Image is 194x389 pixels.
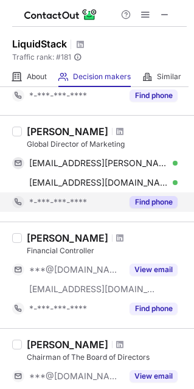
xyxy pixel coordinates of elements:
span: [EMAIL_ADDRESS][DOMAIN_NAME] [29,177,168,188]
div: Financial Controller [27,245,187,256]
img: ContactOut v5.3.10 [24,7,97,22]
span: About [27,72,47,82]
span: ***@[DOMAIN_NAME] [29,264,122,275]
div: [PERSON_NAME] [27,338,108,351]
span: Similar [157,72,181,82]
button: Reveal Button [130,303,178,315]
span: Decision makers [73,72,131,82]
button: Reveal Button [130,196,178,208]
div: [PERSON_NAME] [27,232,108,244]
span: [EMAIL_ADDRESS][DOMAIN_NAME] [29,284,156,295]
div: Global Director of Marketing [27,139,187,150]
div: [PERSON_NAME] [27,125,108,138]
span: ***@[DOMAIN_NAME] [29,371,122,382]
div: Chairman of The Board of Directors [27,352,187,363]
span: Traffic rank: # 181 [12,53,71,61]
button: Reveal Button [130,370,178,382]
button: Reveal Button [130,89,178,102]
button: Reveal Button [130,264,178,276]
h1: LiquidStack [12,37,67,51]
span: [EMAIL_ADDRESS][PERSON_NAME][DOMAIN_NAME] [29,158,168,169]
